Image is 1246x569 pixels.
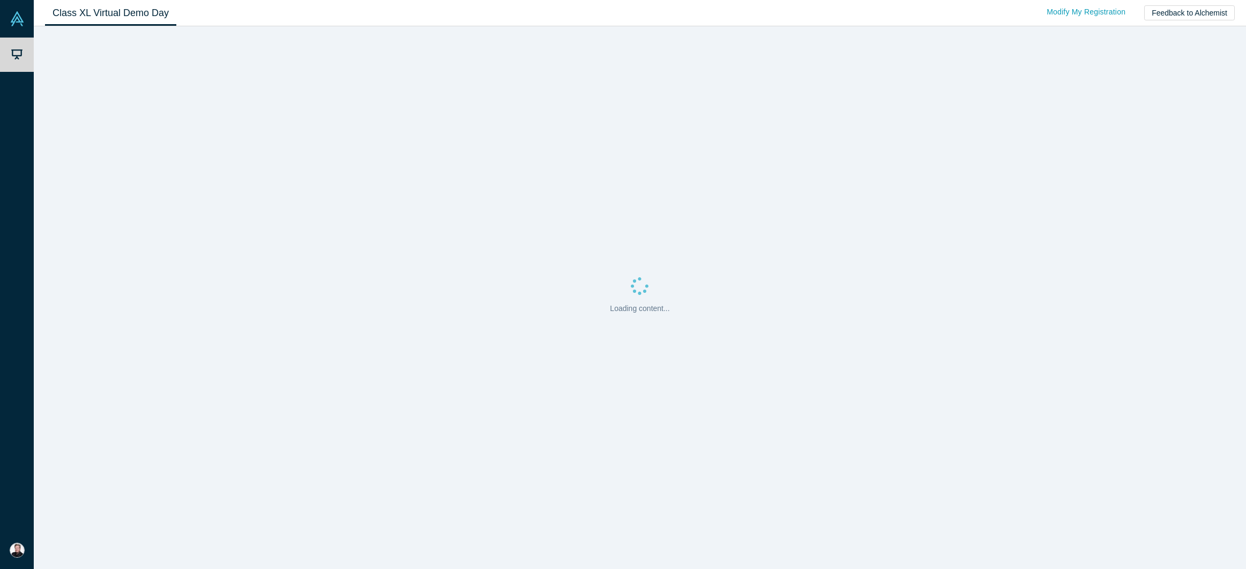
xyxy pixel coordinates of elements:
[45,1,176,26] a: Class XL Virtual Demo Day
[10,543,25,558] img: Dirk Morbitzer's Account
[1144,5,1235,20] button: Feedback to Alchemist
[10,11,25,26] img: Alchemist Vault Logo
[610,303,669,314] p: Loading content...
[1035,3,1137,21] a: Modify My Registration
